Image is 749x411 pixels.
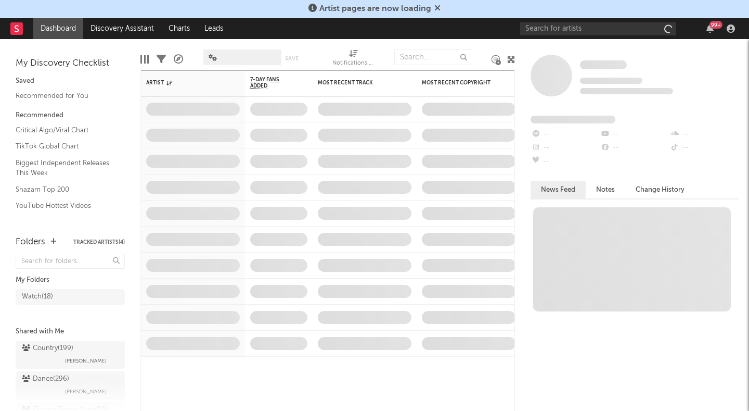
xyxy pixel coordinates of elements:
[157,44,166,74] div: Filters
[531,128,600,141] div: --
[394,49,472,65] input: Search...
[531,155,600,168] div: --
[16,124,114,136] a: Critical Algo/Viral Chart
[600,141,669,155] div: --
[174,44,183,74] div: A&R Pipeline
[22,342,73,355] div: Country ( 199 )
[531,141,600,155] div: --
[625,181,695,198] button: Change History
[73,240,125,245] button: Tracked Artists(4)
[65,355,107,367] span: [PERSON_NAME]
[422,80,500,86] div: Most Recent Copyright
[33,18,83,39] a: Dashboard
[161,18,197,39] a: Charts
[16,371,125,400] a: Dance(296)[PERSON_NAME]
[83,18,161,39] a: Discovery Assistant
[580,60,627,70] a: Some Artist
[197,18,230,39] a: Leads
[16,200,114,211] a: YouTube Hottest Videos
[16,289,125,305] a: Watch(18)
[22,373,69,385] div: Dance ( 296 )
[531,181,586,198] button: News Feed
[146,80,224,86] div: Artist
[16,141,114,152] a: TikTok Global Chart
[16,109,125,122] div: Recommended
[16,236,45,248] div: Folders
[580,88,673,94] span: 0 fans last week
[319,5,431,13] span: Artist pages are now loading
[520,22,676,35] input: Search for artists
[250,77,292,89] span: 7-Day Fans Added
[16,157,114,179] a: Biggest Independent Releases This Week
[285,56,299,61] button: Save
[332,44,374,74] div: Notifications (Artist)
[16,90,114,102] a: Recommended for You
[16,75,125,88] div: Saved
[434,5,441,13] span: Dismiss
[669,141,739,155] div: --
[16,341,125,369] a: Country(199)[PERSON_NAME]
[65,385,107,398] span: [PERSON_NAME]
[580,78,642,84] span: Tracking Since: [DATE]
[600,128,669,141] div: --
[586,181,625,198] button: Notes
[531,116,615,123] span: Fans Added by Platform
[16,274,125,287] div: My Folders
[16,184,114,195] a: Shazam Top 200
[16,254,125,269] input: Search for folders...
[580,60,627,69] span: Some Artist
[706,24,714,33] button: 99+
[16,217,114,228] a: Apple Top 200
[140,44,149,74] div: Edit Columns
[16,57,125,70] div: My Discovery Checklist
[22,291,53,303] div: Watch ( 18 )
[669,128,739,141] div: --
[332,57,374,70] div: Notifications (Artist)
[16,326,125,338] div: Shared with Me
[318,80,396,86] div: Most Recent Track
[709,21,722,29] div: 99 +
